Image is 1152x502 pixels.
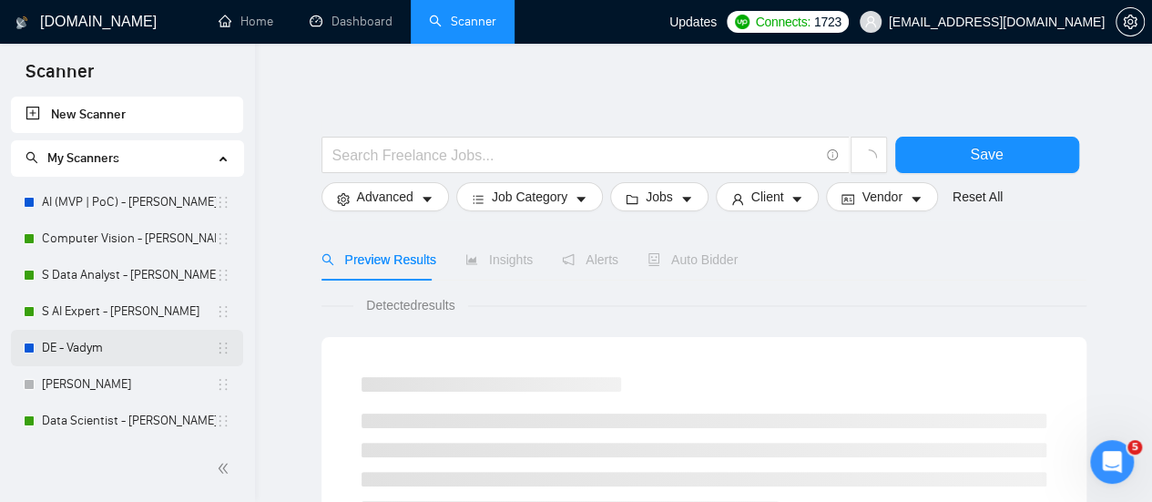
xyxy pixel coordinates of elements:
span: My Scanners [25,150,119,166]
a: homeHome [219,14,273,29]
span: search [25,151,38,164]
span: setting [337,192,350,206]
span: Detected results [353,295,467,315]
span: holder [216,304,230,319]
a: S Data Analyst - [PERSON_NAME] [42,257,216,293]
a: AI (MVP | PoC) - [PERSON_NAME] [42,184,216,220]
span: caret-down [910,192,923,206]
span: 5 [1127,440,1142,455]
button: folderJobscaret-down [610,182,709,211]
a: DE - Vadym [42,330,216,366]
span: loading [861,149,877,166]
span: setting [1116,15,1144,29]
span: double-left [217,459,235,477]
span: Job Category [492,187,567,207]
span: user [864,15,877,28]
li: Data Scientist - Viktoria [11,403,243,439]
a: New Scanner [25,97,229,133]
a: Data Scientist - [PERSON_NAME] [42,403,216,439]
span: holder [216,231,230,246]
li: S Data Analyst - Vlad [11,257,243,293]
span: caret-down [680,192,693,206]
img: upwork-logo.png [735,15,749,29]
span: holder [216,341,230,355]
span: Vendor [861,187,902,207]
li: S AI Expert - Vlad [11,293,243,330]
span: Updates [669,15,717,29]
span: search [321,253,334,266]
button: Save [895,137,1079,173]
span: holder [216,414,230,428]
li: DE - Vadym [11,330,243,366]
a: S AI Expert - [PERSON_NAME] [42,293,216,330]
span: Save [970,143,1003,166]
a: searchScanner [429,14,496,29]
span: idcard [841,192,854,206]
button: idcardVendorcaret-down [826,182,937,211]
span: info-circle [827,149,839,161]
span: My Scanners [47,150,119,166]
span: holder [216,377,230,392]
span: Jobs [646,187,673,207]
span: Client [751,187,784,207]
a: dashboardDashboard [310,14,392,29]
span: caret-down [575,192,587,206]
button: settingAdvancedcaret-down [321,182,449,211]
span: area-chart [465,253,478,266]
span: Insights [465,252,533,267]
button: barsJob Categorycaret-down [456,182,603,211]
span: notification [562,253,575,266]
iframe: Intercom live chat [1090,440,1134,484]
a: Computer Vision - [PERSON_NAME] [42,220,216,257]
span: folder [626,192,638,206]
span: robot [647,253,660,266]
button: setting [1116,7,1145,36]
span: holder [216,195,230,210]
span: holder [216,268,230,282]
span: Connects: [755,12,810,32]
a: [PERSON_NAME] [42,366,216,403]
li: New Scanner [11,97,243,133]
span: Advanced [357,187,413,207]
img: logo [15,8,28,37]
a: setting [1116,15,1145,29]
span: Preview Results [321,252,436,267]
span: caret-down [421,192,433,206]
li: AI (MVP | PoC) - Vitaliy [11,184,243,220]
a: Reset All [953,187,1003,207]
li: Computer Vision - Vlad [11,220,243,257]
span: Alerts [562,252,618,267]
span: user [731,192,744,206]
span: 1723 [814,12,841,32]
li: DE - Petro [11,366,243,403]
input: Search Freelance Jobs... [332,144,819,167]
button: userClientcaret-down [716,182,820,211]
span: bars [472,192,484,206]
span: caret-down [790,192,803,206]
span: Scanner [11,58,108,97]
span: Auto Bidder [647,252,738,267]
